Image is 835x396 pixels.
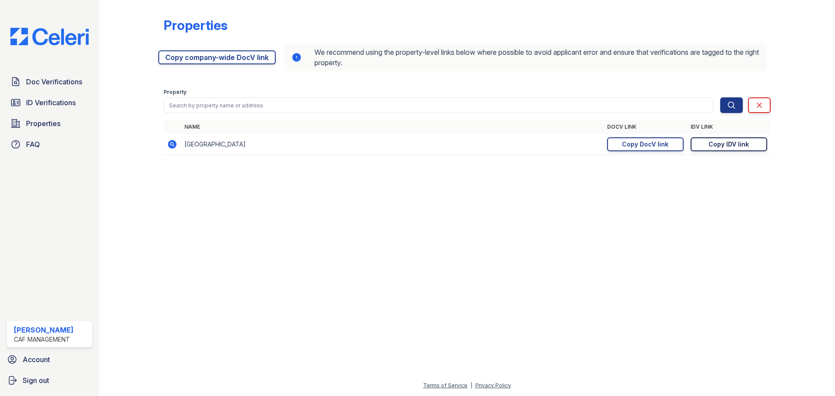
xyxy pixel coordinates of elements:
span: Sign out [23,375,49,386]
a: FAQ [7,136,92,153]
a: Doc Verifications [7,73,92,90]
a: Copy IDV link [691,137,767,151]
span: Doc Verifications [26,77,82,87]
div: We recommend using the property-level links below where possible to avoid applicant error and ens... [284,43,767,71]
span: ID Verifications [26,97,76,108]
a: Copy company-wide DocV link [158,50,276,64]
div: CAF Management [14,335,73,344]
div: | [471,382,472,389]
th: IDV Link [687,120,771,134]
th: Name [181,120,604,134]
a: Sign out [3,372,96,389]
div: [PERSON_NAME] [14,325,73,335]
label: Property [164,89,187,96]
input: Search by property name or address [164,97,713,113]
td: [GEOGRAPHIC_DATA] [181,134,604,155]
a: Properties [7,115,92,132]
span: Properties [26,118,60,129]
span: FAQ [26,139,40,150]
div: Copy DocV link [622,140,668,149]
a: Account [3,351,96,368]
div: Properties [164,17,227,33]
a: Copy DocV link [607,137,684,151]
div: Copy IDV link [708,140,749,149]
span: Account [23,354,50,365]
a: Terms of Service [423,382,468,389]
a: Privacy Policy [475,382,511,389]
th: DocV Link [604,120,687,134]
img: CE_Logo_Blue-a8612792a0a2168367f1c8372b55b34899dd931a85d93a1a3d3e32e68fde9ad4.png [3,28,96,45]
a: ID Verifications [7,94,92,111]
